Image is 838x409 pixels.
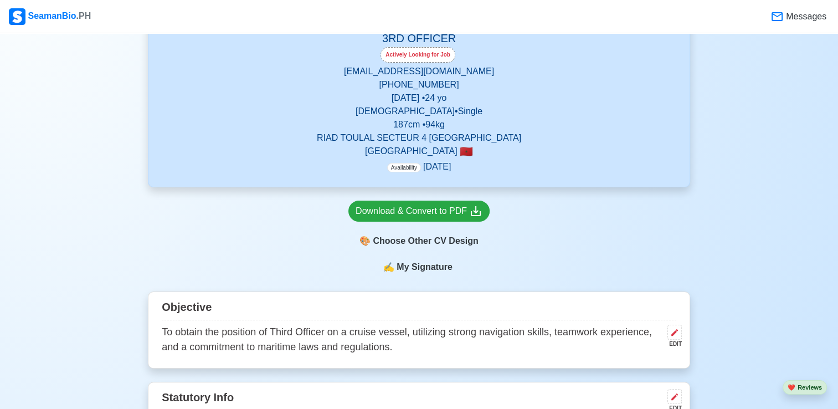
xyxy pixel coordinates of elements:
[348,231,490,252] div: Choose Other CV Design
[162,118,676,131] p: 187 cm • 94 kg
[9,8,25,25] img: Logo
[162,105,676,118] p: [DEMOGRAPHIC_DATA] • Single
[381,47,455,63] div: Actively Looking for Job
[394,260,454,274] span: My Signature
[162,91,676,105] p: [DATE] • 24 yo
[162,78,676,91] p: [PHONE_NUMBER]
[76,11,91,21] span: .PH
[9,8,91,25] div: SeamanBio
[383,260,394,274] span: sign
[162,131,676,145] p: RIAD TOULAL SECTEUR 4 [GEOGRAPHIC_DATA]
[784,10,826,23] span: Messages
[162,296,676,320] div: Objective
[162,145,676,158] p: [GEOGRAPHIC_DATA]
[663,340,682,348] div: EDIT
[359,234,371,248] span: paint
[387,163,421,172] span: Availability
[162,325,663,355] p: To obtain the position of Third Officer on a cruise vessel, utilizing strong navigation skills, t...
[788,384,795,391] span: heart
[162,65,676,78] p: [EMAIL_ADDRESS][DOMAIN_NAME]
[783,380,827,395] button: heartReviews
[348,201,490,222] a: Download & Convert to PDF
[387,160,451,173] p: [DATE]
[162,32,676,47] h5: 3RD OFFICER
[460,146,473,157] span: 🇲🇦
